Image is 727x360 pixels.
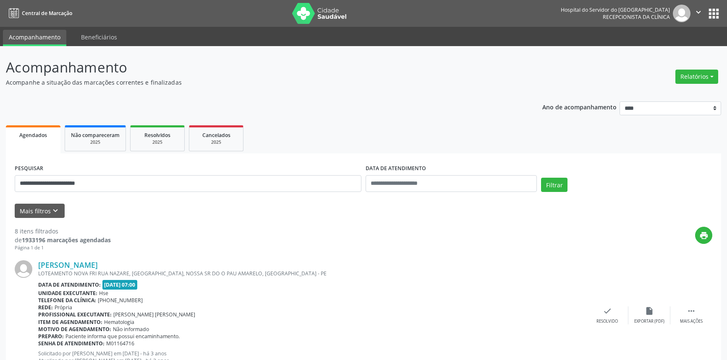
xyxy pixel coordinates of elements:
[645,306,654,316] i: insert_drive_file
[51,206,60,215] i: keyboard_arrow_down
[98,297,143,304] span: [PHONE_NUMBER]
[706,6,721,21] button: apps
[694,8,703,17] i: 
[38,319,102,326] b: Item de agendamento:
[38,340,105,347] b: Senha de atendimento:
[6,57,507,78] p: Acompanhamento
[99,290,108,297] span: Hse
[15,236,111,244] div: de
[113,326,149,333] span: Não informado
[71,139,120,145] div: 2025
[6,6,72,20] a: Central de Marcação
[22,10,72,17] span: Central de Marcação
[6,78,507,87] p: Acompanhe a situação das marcações correntes e finalizadas
[19,132,47,139] span: Agendados
[15,260,32,278] img: img
[195,139,237,145] div: 2025
[38,333,64,340] b: Preparo:
[38,260,98,269] a: [PERSON_NAME]
[55,304,72,311] span: Própria
[136,139,178,145] div: 2025
[675,70,718,84] button: Relatórios
[690,5,706,22] button: 
[541,178,567,192] button: Filtrar
[113,311,195,318] span: [PERSON_NAME] [PERSON_NAME]
[106,340,134,347] span: M01164716
[687,306,696,316] i: 
[22,236,111,244] strong: 1933196 marcações agendadas
[695,227,712,244] button: print
[38,311,112,318] b: Profissional executante:
[15,162,43,175] label: PESQUISAR
[38,304,53,311] b: Rede:
[603,13,670,21] span: Recepcionista da clínica
[38,270,586,277] div: LOTEAMENTO NOVA FRI RUA NAZARE, [GEOGRAPHIC_DATA], NOSSA SR DO O PAU AMARELO, [GEOGRAPHIC_DATA] - PE
[561,6,670,13] div: Hospital do Servidor do [GEOGRAPHIC_DATA]
[202,132,230,139] span: Cancelados
[603,306,612,316] i: check
[366,162,426,175] label: DATA DE ATENDIMENTO
[15,204,65,218] button: Mais filtroskeyboard_arrow_down
[65,333,180,340] span: Paciente informa que possui encaminhamento.
[699,231,709,240] i: print
[542,101,617,112] p: Ano de acompanhamento
[673,5,690,22] img: img
[38,297,96,304] b: Telefone da clínica:
[15,244,111,251] div: Página 1 de 1
[38,326,111,333] b: Motivo de agendamento:
[71,132,120,139] span: Não compareceram
[104,319,134,326] span: Hematologia
[634,319,664,324] div: Exportar (PDF)
[102,280,138,290] span: [DATE] 07:00
[38,281,101,288] b: Data de atendimento:
[596,319,618,324] div: Resolvido
[15,227,111,236] div: 8 itens filtrados
[680,319,703,324] div: Mais ações
[144,132,170,139] span: Resolvidos
[3,30,66,46] a: Acompanhamento
[38,290,97,297] b: Unidade executante:
[75,30,123,44] a: Beneficiários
